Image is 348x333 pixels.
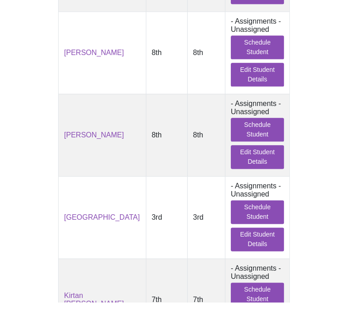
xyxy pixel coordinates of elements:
[231,35,284,59] a: Schedule Student
[225,176,289,258] td: - Assignments - Unassigned
[225,94,289,176] td: - Assignments - Unassigned
[231,200,284,224] a: Schedule Student
[187,11,225,94] td: 8th
[231,145,284,169] a: Edit Student Details
[64,49,124,56] a: [PERSON_NAME]
[146,176,187,258] td: 3rd
[225,11,289,94] td: - Assignments - Unassigned
[187,94,225,176] td: 8th
[231,118,284,141] a: Schedule Student
[146,94,187,176] td: 8th
[146,11,187,94] td: 8th
[64,292,124,308] a: Kirtan [PERSON_NAME]
[187,176,225,258] td: 3rd
[64,213,140,221] a: [GEOGRAPHIC_DATA]
[231,283,284,306] a: Schedule Student
[231,63,284,86] a: Edit Student Details
[64,131,124,139] a: [PERSON_NAME]
[231,227,284,251] a: Edit Student Details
